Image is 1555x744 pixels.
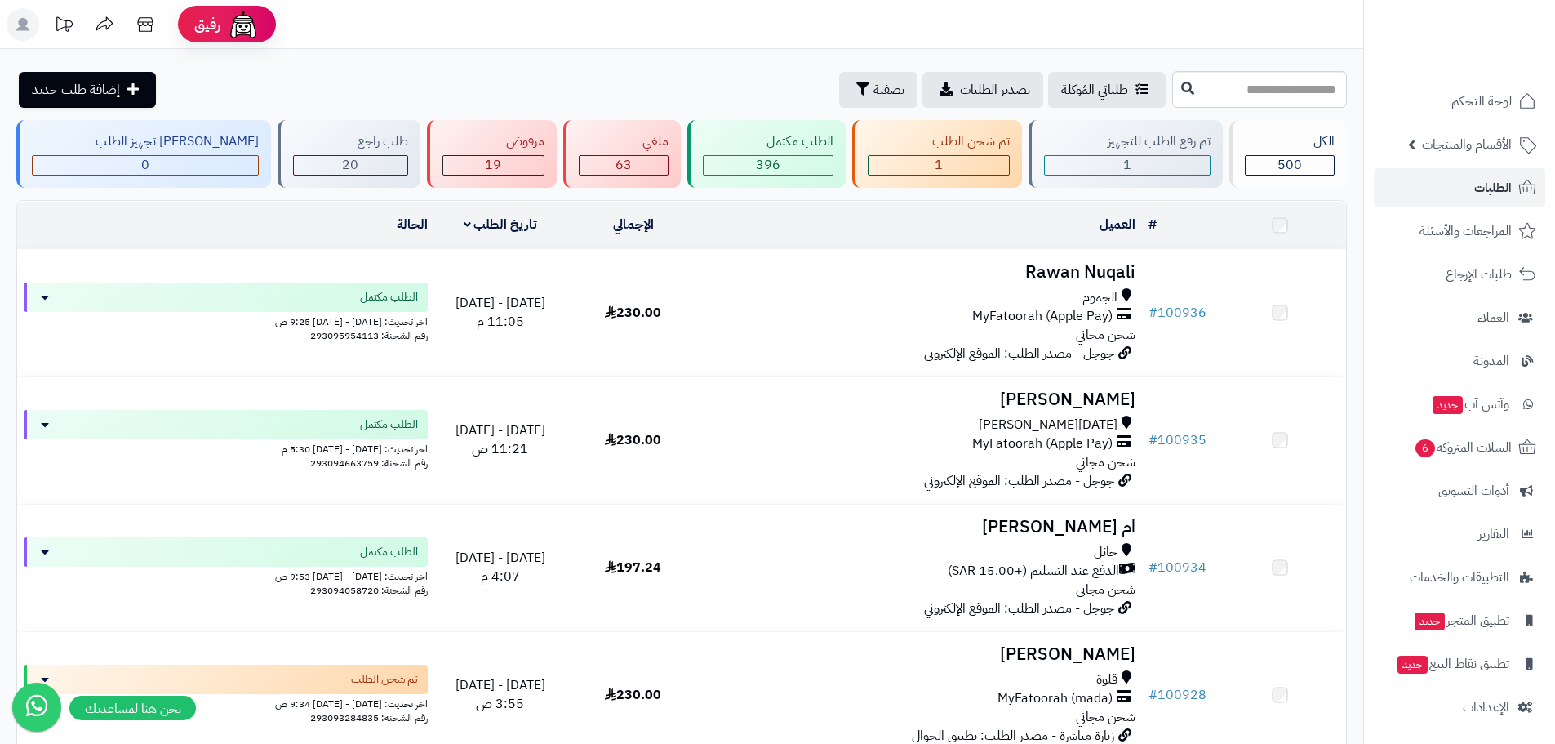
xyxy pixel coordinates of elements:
[464,215,538,234] a: تاريخ الطلب
[293,132,407,151] div: طلب راجع
[1374,515,1545,554] a: التقارير
[1076,580,1135,599] span: شحن مجاني
[924,471,1114,491] span: جوجل - مصدر الطلب: الموقع الإلكتروني
[868,132,1009,151] div: تم شحن الطلب
[1396,653,1509,675] span: تطبيق نقاط البيع
[455,293,545,332] span: [DATE] - [DATE] 11:05 م
[706,645,1135,664] h3: [PERSON_NAME]
[1414,436,1512,459] span: السلات المتروكة
[1148,430,1157,450] span: #
[1061,80,1128,100] span: طلباتي المُوكلة
[360,289,418,305] span: الطلب مكتمل
[443,156,544,175] div: 19
[1474,176,1512,199] span: الطلبات
[1410,566,1509,589] span: التطبيقات والخدمات
[615,155,632,175] span: 63
[19,72,156,108] a: إضافة طلب جديد
[1148,303,1157,323] span: #
[1148,303,1206,323] a: #100936
[1478,523,1509,546] span: التقارير
[24,439,428,457] div: اخر تحديث: [DATE] - [DATE] 5:30 م
[1433,396,1463,414] span: جديد
[342,155,358,175] span: 20
[1397,656,1428,674] span: جديد
[32,132,259,151] div: [PERSON_NAME] تجهيز الطلب
[706,390,1135,409] h3: [PERSON_NAME]
[1374,644,1545,684] a: تطبيق نقاط البيعجديد
[310,711,428,725] span: رقم الشحنة: 293093284835
[455,548,545,586] span: [DATE] - [DATE] 4:07 م
[294,156,407,175] div: 20
[1438,479,1509,502] span: أدوات التسويق
[1148,558,1206,577] a: #100934
[1415,613,1445,630] span: جديد
[613,215,654,234] a: الإجمالي
[485,155,501,175] span: 19
[706,263,1135,282] h3: Rawan Nuqali
[924,344,1114,363] span: جوجل - مصدر الطلب: الموقع الإلكتروني
[1374,82,1545,121] a: لوحة التحكم
[1044,132,1211,151] div: تم رفع الطلب للتجهيز
[605,685,661,705] span: 230.00
[24,312,428,329] div: اخر تحديث: [DATE] - [DATE] 9:25 ص
[869,156,1008,175] div: 1
[1374,601,1545,640] a: تطبيق المتجرجديد
[32,80,120,100] span: إضافة طلب جديد
[1374,428,1545,467] a: السلات المتروكة6
[1148,430,1206,450] a: #100935
[924,599,1114,618] span: جوجل - مصدر الطلب: الموقع الإلكتروني
[684,120,849,188] a: الطلب مكتمل 396
[580,156,668,175] div: 63
[360,544,418,560] span: الطلب مكتمل
[1413,609,1509,632] span: تطبيق المتجر
[605,430,661,450] span: 230.00
[1148,685,1206,705] a: #100928
[1451,90,1512,113] span: لوحة التحكم
[1148,685,1157,705] span: #
[873,80,904,100] span: تصفية
[560,120,684,188] a: ملغي 63
[1374,558,1545,597] a: التطبيقات والخدمات
[1431,393,1509,416] span: وآتس آب
[274,120,423,188] a: طلب راجع 20
[1082,288,1117,307] span: الجموم
[455,421,545,459] span: [DATE] - [DATE] 11:21 ص
[397,215,428,234] a: الحالة
[579,132,669,151] div: ملغي
[704,156,833,175] div: 396
[24,694,428,711] div: اخر تحديث: [DATE] - [DATE] 9:34 ص
[1446,263,1512,286] span: طلبات الإرجاع
[194,15,220,34] span: رفيق
[1415,439,1435,457] span: 6
[972,307,1113,326] span: MyFatoorah (Apple Pay)
[948,562,1119,581] span: الدفع عند التسليم (+15.00 SAR)
[33,156,258,175] div: 0
[1473,350,1509,372] span: المدونة
[1148,558,1157,577] span: #
[360,417,418,433] span: الطلب مكتمل
[455,675,545,714] span: [DATE] - [DATE] 3:55 ص
[1094,543,1117,562] span: حائل
[1226,120,1350,188] a: الكل500
[227,8,260,41] img: ai-face.png
[1477,306,1509,329] span: العملاء
[1374,212,1545,251] a: المراجعات والأسئلة
[1419,220,1512,243] span: المراجعات والأسئلة
[1048,72,1166,108] a: طلباتي المُوكلة
[849,120,1024,188] a: تم شحن الطلب 1
[1148,215,1157,234] a: #
[839,72,917,108] button: تصفية
[141,155,149,175] span: 0
[922,72,1043,108] a: تصدير الطلبات
[1076,325,1135,345] span: شحن مجاني
[43,8,84,45] a: تحديثات المنصة
[997,689,1113,708] span: MyFatoorah (mada)
[13,120,274,188] a: [PERSON_NAME] تجهيز الطلب 0
[972,434,1113,453] span: MyFatoorah (Apple Pay)
[1076,707,1135,727] span: شحن مجاني
[1374,471,1545,510] a: أدوات التسويق
[935,155,943,175] span: 1
[1096,670,1117,689] span: قلوة
[351,671,418,688] span: تم شحن الطلب
[1444,46,1539,80] img: logo-2.png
